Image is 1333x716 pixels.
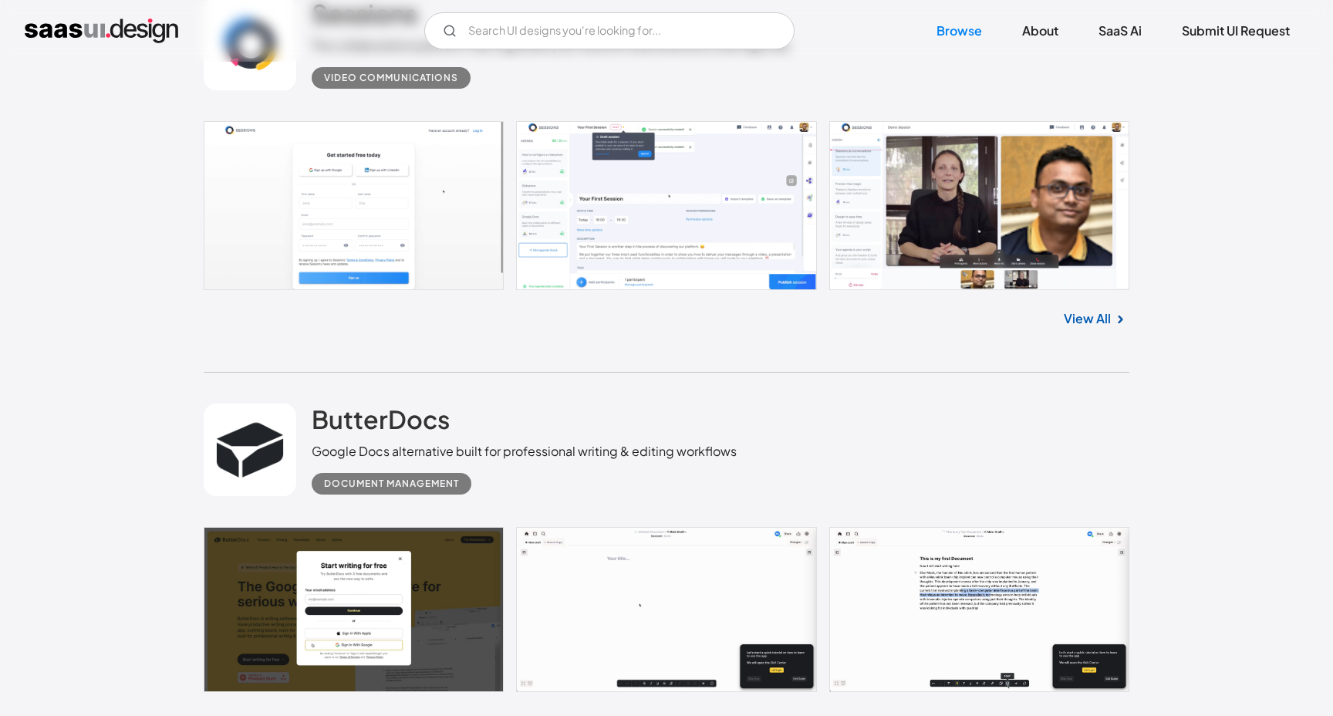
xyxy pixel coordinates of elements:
[312,442,737,461] div: Google Docs alternative built for professional writing & editing workflows
[424,12,795,49] form: Email Form
[1080,14,1160,48] a: SaaS Ai
[25,19,178,43] a: home
[1064,309,1111,328] a: View All
[424,12,795,49] input: Search UI designs you're looking for...
[1163,14,1308,48] a: Submit UI Request
[312,404,450,434] h2: ButterDocs
[324,475,459,493] div: Document Management
[312,404,450,442] a: ButterDocs
[918,14,1001,48] a: Browse
[1004,14,1077,48] a: About
[324,69,458,87] div: Video Communications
